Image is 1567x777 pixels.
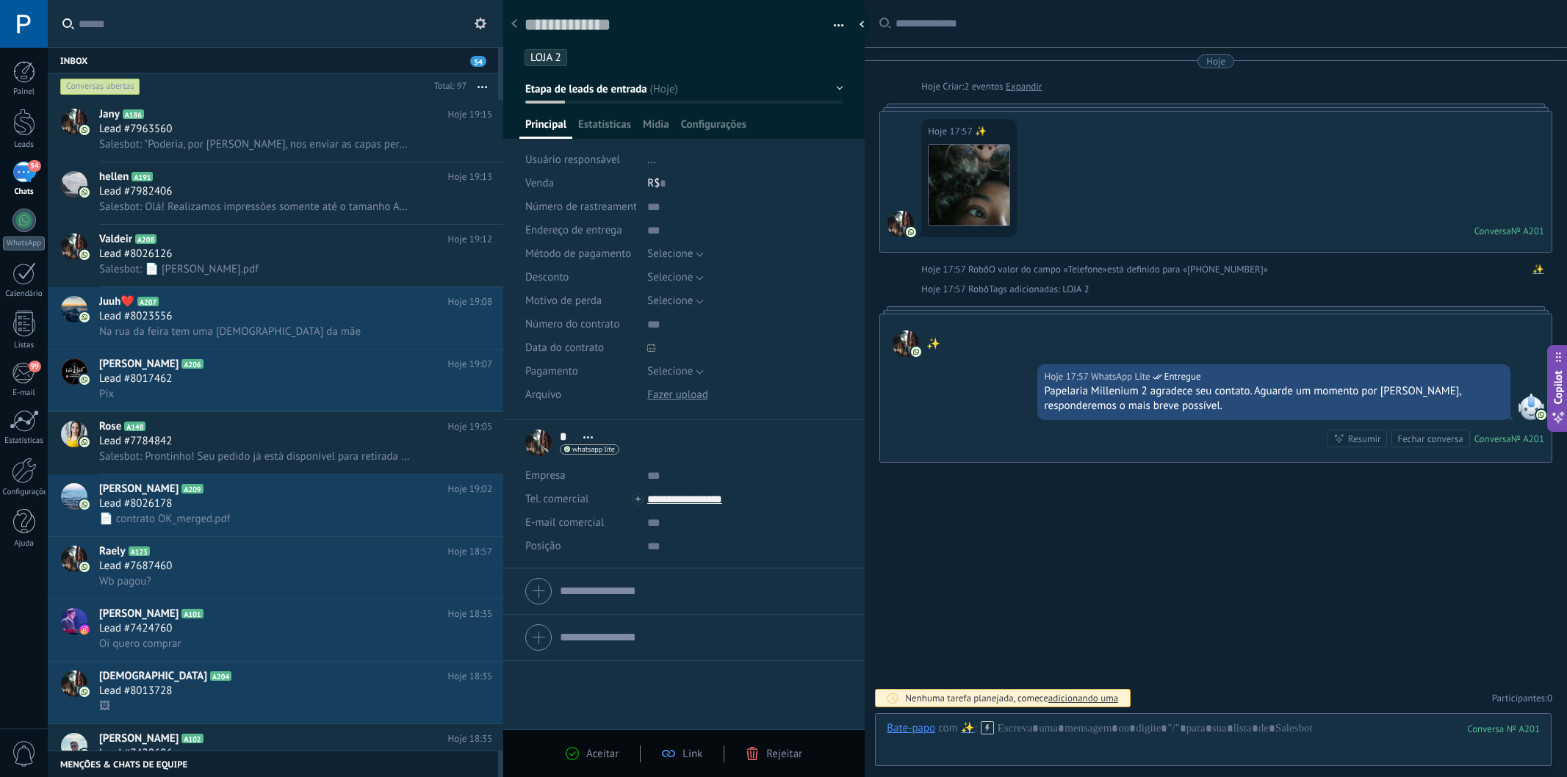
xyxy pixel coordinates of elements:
[99,419,121,434] span: Rose
[448,731,492,746] span: Hoje 18:35
[921,282,968,297] div: Hoje 17:57
[99,669,207,684] span: [DEMOGRAPHIC_DATA]
[181,609,203,618] span: A101
[99,621,172,636] span: Lead #7424760
[99,372,172,386] span: Lead #8017462
[79,125,90,135] img: icon
[124,422,145,431] span: A148
[79,687,90,697] img: icon
[48,350,503,411] a: avataricon[PERSON_NAME]A206Hoje 19:07Lead #8017462Pix
[961,721,975,734] div: ✨
[905,692,1118,704] div: Nenhuma tarefa planejada, comece
[48,412,503,474] a: avatariconRoseA148Hoje 19:05Lead #7784842Salesbot: Prontinho! Seu pedido já está disponível para ...
[29,361,41,372] span: 99
[647,294,693,308] span: Selecione
[467,73,498,100] button: Mais
[989,262,1107,277] span: O valor do campo «Telefone»
[99,746,172,761] span: Lead #7428686
[3,539,46,549] div: Ajuda
[99,232,132,247] span: Valdeir
[129,546,150,556] span: A123
[99,357,179,372] span: [PERSON_NAME]
[3,236,45,250] div: WhatsApp
[926,337,940,351] span: ✨
[79,250,90,260] img: icon
[525,389,561,400] span: Arquivo
[1006,79,1042,94] a: Expandir
[1547,692,1552,704] span: 0
[181,734,203,743] span: A102
[3,187,46,197] div: Chats
[448,232,492,247] span: Hoje 19:12
[921,79,1042,94] div: Criar:
[470,56,486,67] span: 54
[1107,262,1268,277] span: está definido para «[PHONE_NUMBER]»
[448,419,492,434] span: Hoje 19:05
[99,699,110,713] span: 🖼
[525,541,561,552] span: Posição
[79,624,90,635] img: icon
[48,751,498,777] div: Menções & Chats de equipe
[99,200,411,214] span: Salesbot: Olá! Realizamos impressões somente até o tamanho A3, desde que o arquivo já esteja pron...
[99,170,129,184] span: hellen
[135,234,156,244] span: A208
[99,607,179,621] span: [PERSON_NAME]
[578,118,631,139] span: Estatísticas
[572,446,615,453] span: whatsapp lite
[448,294,492,309] span: Hoje 19:08
[647,270,693,284] span: Selecione
[3,488,46,497] div: Configurações
[647,289,704,313] button: Selecione
[210,671,231,681] span: A204
[137,297,159,306] span: A207
[1492,692,1552,704] a: Participantes:0
[60,78,140,95] div: Conversas abertas
[989,282,1089,297] span: Tags adicionadas: LOJA 2
[99,559,172,574] span: Lead #7687460
[1532,262,1544,277] a: ✨
[525,492,588,506] span: Tel. comercial
[525,266,636,289] div: Desconto
[3,436,46,446] div: Estatísticas
[99,247,172,261] span: Lead #8026126
[647,266,704,289] button: Selecione
[1044,369,1091,384] div: Hoje 17:57
[525,511,604,535] button: E-mail comercial
[906,227,916,237] img: com.amocrm.amocrmwa.svg
[99,574,151,588] span: Wb pagou?
[681,118,746,139] span: Configurações
[1511,433,1544,445] div: № A201
[1164,369,1201,384] span: Entregue
[682,747,702,761] span: Link
[975,721,977,736] span: :
[48,662,503,723] a: avataricon[DEMOGRAPHIC_DATA]A204Hoje 18:35Lead #8013728🖼
[448,669,492,684] span: Hoje 18:35
[921,262,968,277] div: Hoje 17:57
[647,172,843,195] div: R$
[647,247,693,261] span: Selecione
[48,474,503,536] a: avataricon[PERSON_NAME]A209Hoje 19:02Lead #8026178📄 contrato OK_merged.pdf
[1474,225,1511,237] div: Conversa
[181,484,203,494] span: A209
[525,225,622,236] span: Endereço de entrega
[428,79,467,94] div: Total: 97
[99,107,120,122] span: Jany
[79,187,90,198] img: icon
[99,482,179,496] span: [PERSON_NAME]
[647,364,693,378] span: Selecione
[525,516,604,530] span: E-mail comercial
[525,360,636,383] div: Pagamento
[99,184,172,199] span: Lead #7982406
[181,359,203,369] span: A206
[1518,394,1544,420] span: WhatsApp Lite
[99,434,172,449] span: Lead #7784842
[99,137,411,151] span: Salesbot: "Poderia, por [PERSON_NAME], nos enviar as capas personalizadas para avaliarmos a quali...
[766,747,802,761] span: Rejeitar
[921,79,943,94] div: Hoje
[99,262,259,276] span: Salesbot: 📄 [PERSON_NAME].pdf
[1551,371,1566,405] span: Copilot
[48,47,498,73] div: Inbox
[1397,432,1463,446] div: Fechar conversa
[79,499,90,510] img: icon
[448,170,492,184] span: Hoje 19:13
